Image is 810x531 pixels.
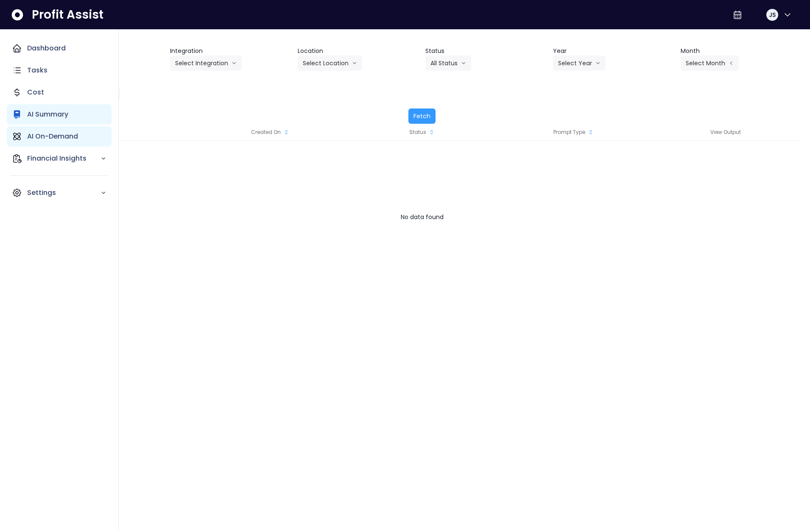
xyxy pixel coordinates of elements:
p: Settings [27,188,101,198]
button: Fetch [408,108,436,124]
div: Created On [194,124,346,141]
div: Status [346,124,498,141]
div: View Output [650,124,802,141]
svg: arrow left line [729,59,734,67]
button: Select Montharrow left line [681,56,739,71]
p: Financial Insights [27,153,101,164]
span: Profit Assist [32,7,103,22]
header: Month [681,47,802,56]
svg: arrow down line [352,59,357,67]
div: No data found [42,209,802,225]
div: Prompt Type [498,124,650,141]
p: Dashboard [27,43,66,53]
p: Tasks [27,65,47,75]
button: Select Yeararrow down line [553,56,606,71]
svg: arrow down line [595,59,601,67]
header: Integration [170,47,291,56]
p: AI On-Demand [27,131,78,142]
button: Select Locationarrow down line [298,56,362,71]
span: JS [769,11,776,19]
button: All Statusarrow down line [425,56,471,71]
svg: arrow down line [461,59,466,67]
p: Cost [27,87,44,97]
svg: arrow down line [232,59,237,67]
header: Location [298,47,419,56]
button: Select Integrationarrow down line [170,56,242,71]
p: AI Summary [27,109,68,120]
header: Status [425,47,546,56]
header: Year [553,47,674,56]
